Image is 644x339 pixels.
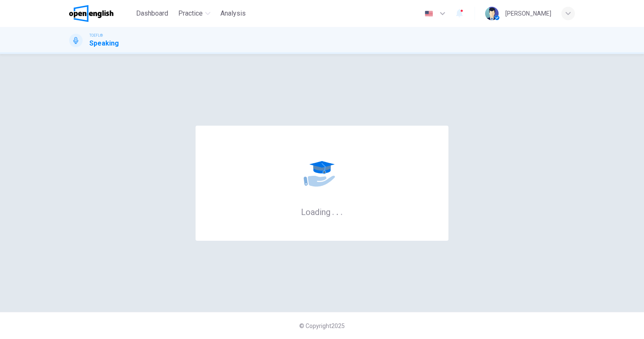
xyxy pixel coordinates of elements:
[485,7,499,20] img: Profile picture
[220,8,246,19] span: Analysis
[336,204,339,218] h6: .
[301,206,343,217] h6: Loading
[340,204,343,218] h6: .
[133,6,172,21] button: Dashboard
[217,6,249,21] button: Analysis
[505,8,551,19] div: [PERSON_NAME]
[89,32,103,38] span: TOEFL®
[424,11,434,17] img: en
[89,38,119,48] h1: Speaking
[178,8,203,19] span: Practice
[136,8,168,19] span: Dashboard
[69,5,113,22] img: OpenEnglish logo
[299,323,345,329] span: © Copyright 2025
[69,5,133,22] a: OpenEnglish logo
[175,6,214,21] button: Practice
[332,204,335,218] h6: .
